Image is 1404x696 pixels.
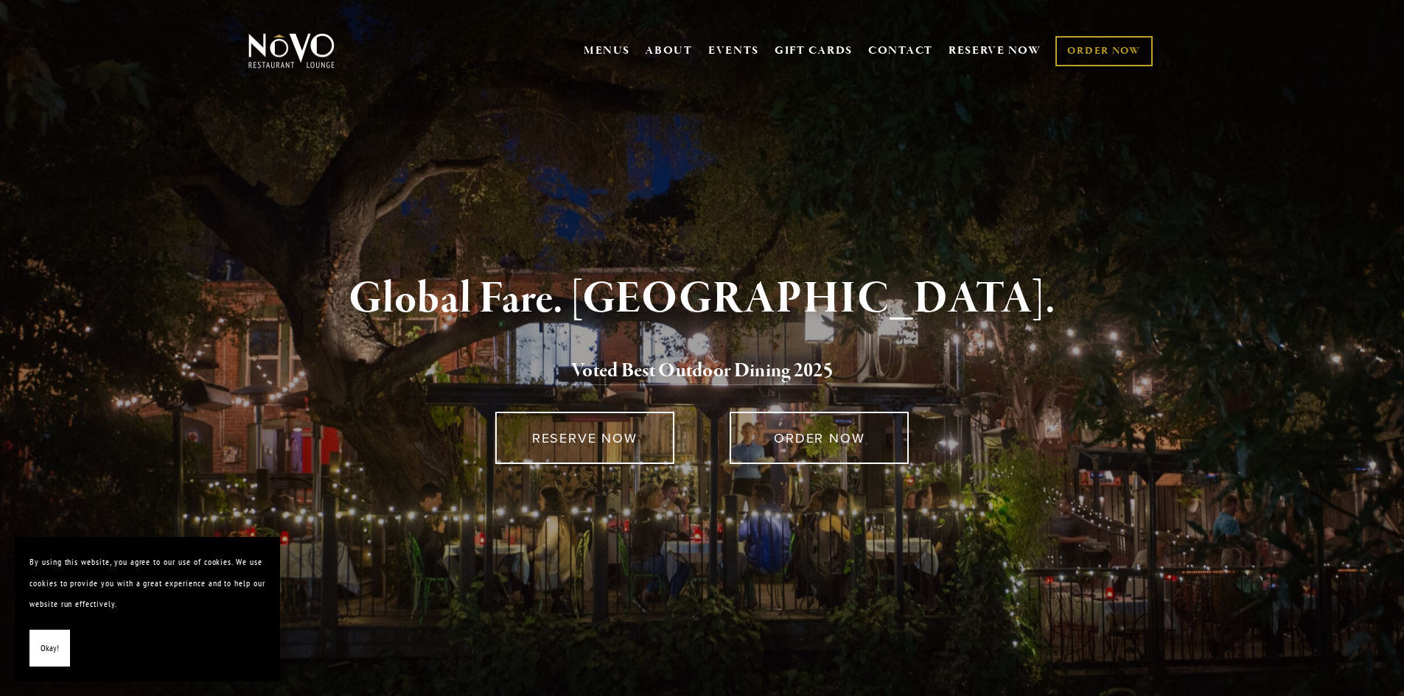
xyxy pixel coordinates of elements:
strong: Global Fare. [GEOGRAPHIC_DATA]. [349,271,1055,327]
a: ABOUT [645,43,693,58]
span: Okay! [41,638,59,659]
a: ORDER NOW [1055,36,1152,66]
a: RESERVE NOW [949,37,1041,65]
a: EVENTS [708,43,759,58]
a: GIFT CARDS [775,37,853,65]
button: Okay! [29,630,70,667]
a: Voted Best Outdoor Dining 202 [571,358,823,386]
p: By using this website, you agree to our use of cookies. We use cookies to provide you with a grea... [29,552,265,615]
a: MENUS [584,43,630,58]
a: ORDER NOW [730,412,909,464]
h2: 5 [273,356,1132,387]
a: CONTACT [868,37,933,65]
section: Cookie banner [15,537,280,681]
img: Novo Restaurant &amp; Lounge [245,32,338,69]
a: RESERVE NOW [495,412,674,464]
